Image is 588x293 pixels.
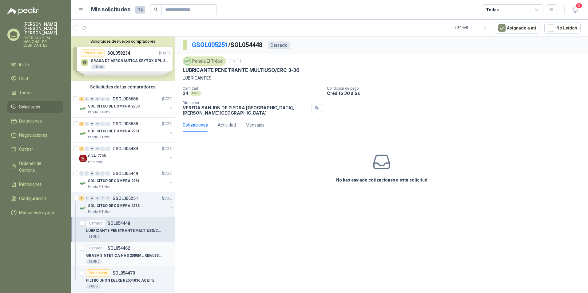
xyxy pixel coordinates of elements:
p: LUBRICANTE PENETRANTE MULTIUSO/CRC 3-36 [86,228,163,234]
span: Licitaciones [19,118,42,124]
p: 24 [183,91,189,96]
div: 0 [90,122,94,126]
p: Panela El Trébol [88,209,110,214]
a: Negociaciones [7,129,63,141]
span: Remisiones [19,181,42,188]
span: Configuración [19,195,46,202]
div: UND [190,91,201,96]
div: Cerrado [86,244,105,252]
span: Negociaciones [19,132,47,139]
p: [PERSON_NAME] [PERSON_NAME] [PERSON_NAME] [23,22,63,35]
div: 0 [95,97,100,101]
div: 0 [85,196,89,201]
a: 1 0 0 0 0 0 GSOL005555[DATE] Company LogoSOLICITUD DE COMPRA 2281Panela El Trébol [79,120,174,140]
a: Solicitudes [7,101,63,113]
p: GSOL005449 [113,171,138,176]
a: Configuración [7,193,63,204]
div: 0 [90,196,94,201]
p: / SOL054448 [192,40,263,50]
p: VEREDA SANJON DE PIEDRA [GEOGRAPHIC_DATA] , [PERSON_NAME][GEOGRAPHIC_DATA] [183,105,309,115]
p: SOLICITUD DE COMPRA 2233 [88,203,140,209]
p: Panela El Trébol [88,135,110,140]
span: Solicitudes [19,104,40,110]
div: 0 [85,97,89,101]
span: Órdenes de Compra [19,160,58,174]
span: 2 [576,3,582,9]
img: Company Logo [79,180,87,187]
button: 2 [570,4,581,15]
button: Solicitudes de nuevos compradores [73,39,173,44]
p: GSOL005484 [113,146,138,151]
span: search [154,7,158,12]
p: SOLICITUD DE COMPRA 2261 [88,178,140,184]
a: CerradoSOL054448LUBRICANTE PENETRANTE MULTIUSO/CRC 3-3624 UND [71,217,175,242]
img: Company Logo [79,130,87,137]
a: CerradoSOL054462GRASA SINTETICA HHS 2000ML REF/083-106-F12 UND [71,242,175,267]
p: Estrumetal [88,160,104,165]
p: LUBRICANTES [183,75,581,81]
div: 0 [90,146,94,151]
div: 0 [95,171,100,176]
div: 0 [100,122,105,126]
img: Company Logo [79,205,87,212]
div: 1 - 50 de 51 [454,23,490,33]
a: 1 0 0 0 0 0 GSOL005251[DATE] Company LogoSOLICITUD DE COMPRA 2233Panela El Trébol [79,195,174,214]
div: Actividad [218,122,236,128]
img: Company Logo [79,105,87,112]
div: 0 [95,146,100,151]
div: 0 [79,171,84,176]
img: Company Logo [79,155,87,162]
a: Inicio [7,59,63,70]
a: 1 0 0 0 0 0 GSOL005484[DATE] Company LogoSCA-7785Estrumetal [79,145,174,165]
span: Tareas [19,89,33,96]
div: 0 [90,171,94,176]
p: Panela El Trébol [88,110,110,115]
span: 74 [135,6,145,14]
a: GSOL005251 [192,41,228,49]
div: 0 [100,171,105,176]
div: 0 [105,171,110,176]
p: DISTRIBUIDORA NACIONAL DE LUBRICANTES [23,36,63,47]
a: Licitaciones [7,115,63,127]
p: Panela El Trébol [88,185,110,189]
div: 0 [100,196,105,201]
div: 2 UND [86,284,100,289]
p: SOLICITUD DE COMPRA 2281 [88,128,140,134]
div: 0 [85,171,89,176]
p: SOL054448 [108,221,130,225]
div: Mensajes [246,122,264,128]
div: Cotizaciones [183,122,208,128]
a: Manuales y ayuda [7,207,63,218]
div: Panela El Trébol [183,57,226,66]
a: Chat [7,73,63,84]
a: 0 0 0 0 0 0 GSOL005449[DATE] Company LogoSOLICITUD DE COMPRA 2261Panela El Trébol [79,170,174,189]
h1: Mis solicitudes [91,5,130,14]
div: 1 [79,122,84,126]
p: SOL054470 [113,271,135,275]
div: 0 [90,97,94,101]
div: Por cotizar [86,269,110,277]
span: Manuales y ayuda [19,209,54,216]
h3: No has enviado cotizaciones a esta solicitud [336,177,427,183]
div: 0 [105,146,110,151]
a: Por cotizarSOL054470FILTRO JHON DEERE RE504836 ACEITE2 UND [71,267,175,292]
p: [DATE] [162,196,173,201]
p: Dirección [183,101,309,105]
p: GRASA SINTETICA HHS 2000ML REF/083-106-F [86,253,163,259]
p: [DATE] [162,96,173,102]
div: 0 [100,97,105,101]
a: Tareas [7,87,63,99]
p: [DATE] [162,171,173,177]
div: 0 [105,97,110,101]
div: 24 UND [86,234,102,239]
p: FILTRO JHON DEERE RE504836 ACEITE [86,278,154,283]
div: Cerrado [86,220,105,227]
div: Solicitudes de nuevos compradoresPor cotizarSOL058234[DATE] GRASA DE AERONAUTICA KRYTOX GPL 207 (... [71,37,175,81]
p: SOL054462 [108,246,130,250]
button: Asignado a mi [495,22,539,34]
a: Órdenes de Compra [7,158,63,176]
button: No Leídos [544,22,581,34]
p: [DATE] [162,121,173,127]
p: Crédito 30 días [327,91,586,96]
div: Cerrado [268,41,290,49]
